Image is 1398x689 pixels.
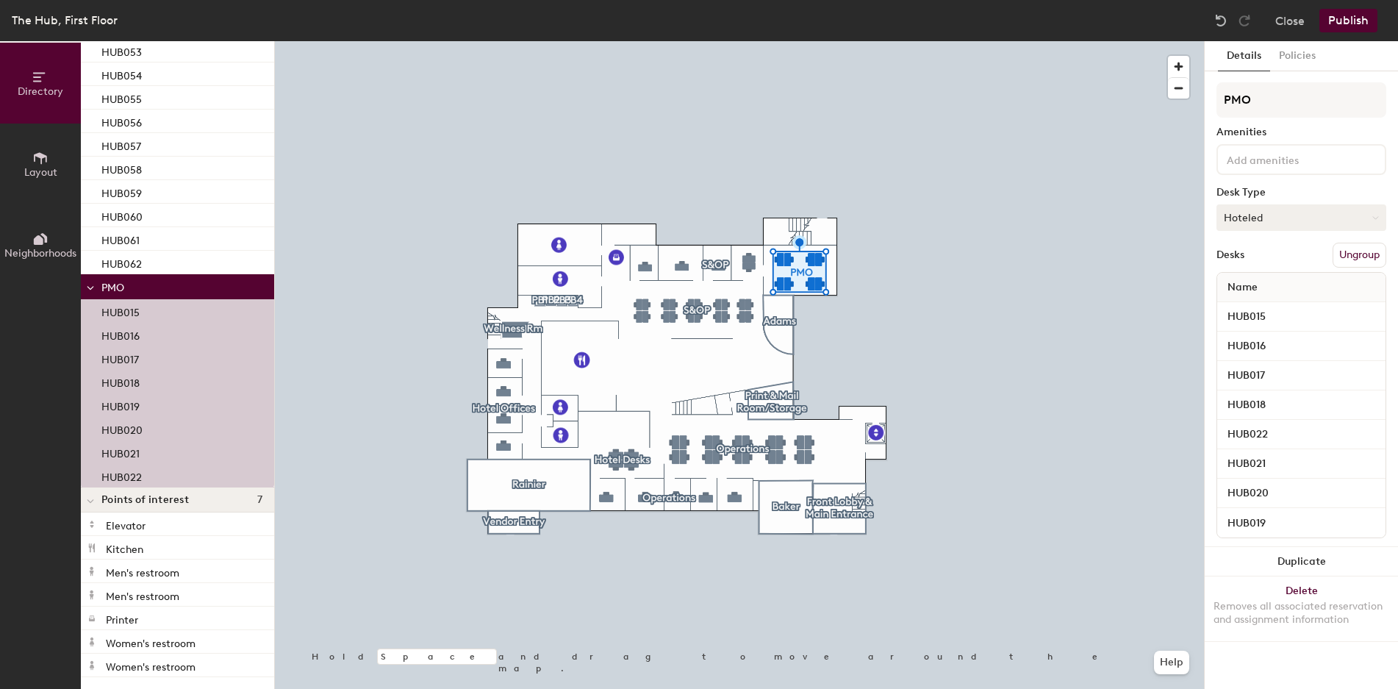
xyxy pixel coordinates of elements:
[106,563,179,579] p: Men's restroom
[1214,600,1389,626] div: Removes all associated reservation and assignment information
[101,230,140,247] p: HUB061
[1237,13,1252,28] img: Redo
[1205,547,1398,576] button: Duplicate
[1333,243,1386,268] button: Ungroup
[101,160,142,176] p: HUB058
[1270,41,1324,71] button: Policies
[101,42,142,59] p: HUB053
[101,420,143,437] p: HUB020
[106,539,143,556] p: Kitchen
[12,11,118,29] div: The Hub, First Floor
[1220,454,1383,474] input: Unnamed desk
[1220,365,1383,386] input: Unnamed desk
[4,247,76,260] span: Neighborhoods
[106,515,146,532] p: Elevator
[1220,483,1383,504] input: Unnamed desk
[1216,249,1244,261] div: Desks
[106,633,196,650] p: Women's restroom
[1205,576,1398,641] button: DeleteRemoves all associated reservation and assignment information
[1220,513,1383,533] input: Unnamed desk
[1224,150,1356,168] input: Add amenities
[24,166,57,179] span: Layout
[101,254,142,271] p: HUB062
[106,610,138,626] p: Printer
[257,494,262,506] span: 7
[106,657,196,674] p: Women's restroom
[18,85,63,98] span: Directory
[101,373,140,390] p: HUB018
[1216,187,1386,199] div: Desk Type
[101,113,142,129] p: HUB056
[101,467,142,484] p: HUB022
[101,183,142,200] p: HUB059
[106,586,179,603] p: Men's restroom
[1319,9,1377,32] button: Publish
[1220,307,1383,327] input: Unnamed desk
[101,349,139,366] p: HUB017
[1214,13,1228,28] img: Undo
[101,65,142,82] p: HUB054
[1220,336,1383,357] input: Unnamed desk
[101,282,124,294] span: PMO
[101,494,189,506] span: Points of interest
[101,136,141,153] p: HUB057
[101,326,140,343] p: HUB016
[101,302,140,319] p: HUB015
[1154,651,1189,674] button: Help
[1216,204,1386,231] button: Hoteled
[101,89,142,106] p: HUB055
[101,207,143,224] p: HUB060
[1216,126,1386,138] div: Amenities
[101,443,140,460] p: HUB021
[1220,274,1265,301] span: Name
[1220,395,1383,415] input: Unnamed desk
[1218,41,1270,71] button: Details
[101,396,140,413] p: HUB019
[1275,9,1305,32] button: Close
[1220,424,1383,445] input: Unnamed desk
